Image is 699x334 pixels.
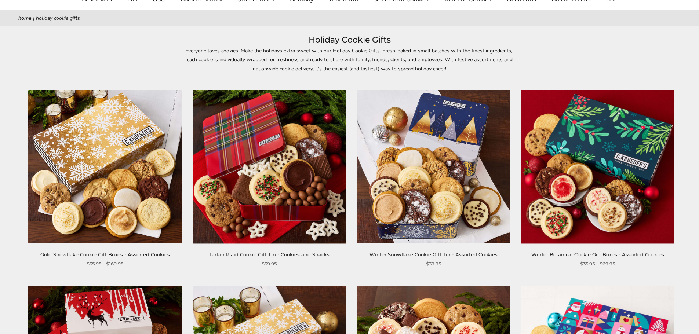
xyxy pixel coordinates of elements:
p: Everyone loves cookies! Make the holidays extra sweet with our Holiday Cookie Gifts. Fresh-baked ... [181,47,518,83]
a: Winter Snowflake Cookie Gift Tin - Assorted Cookies [369,252,498,257]
span: $39.95 [426,260,441,268]
img: Winter Snowflake Cookie Gift Tin - Assorted Cookies [357,90,510,243]
img: Tartan Plaid Cookie Gift Tin - Cookies and Snacks [193,90,346,243]
span: $39.95 [262,260,277,268]
span: $35.95 - $69.95 [580,260,615,268]
span: $35.95 - $169.95 [87,260,123,268]
span: | [33,15,34,22]
h1: Holiday Cookie Gifts [29,33,670,47]
a: Tartan Plaid Cookie Gift Tin - Cookies and Snacks [209,252,330,257]
a: Winter Botanical Cookie Gift Boxes - Assorted Cookies [531,252,664,257]
iframe: Sign Up via Text for Offers [6,306,76,328]
img: Winter Botanical Cookie Gift Boxes - Assorted Cookies [521,90,674,243]
span: Holiday Cookie Gifts [36,15,80,22]
a: Home [18,15,32,22]
img: Gold Snowflake Cookie Gift Boxes - Assorted Cookies [29,90,182,243]
a: Gold Snowflake Cookie Gift Boxes - Assorted Cookies [40,252,170,257]
nav: breadcrumbs [18,14,681,22]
